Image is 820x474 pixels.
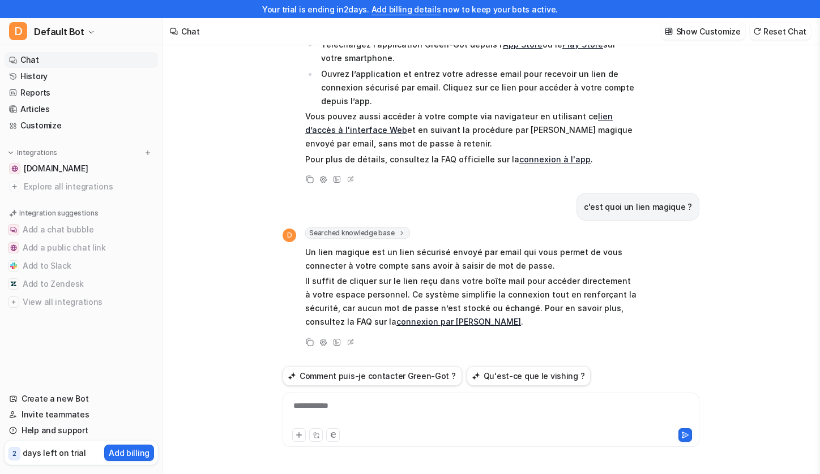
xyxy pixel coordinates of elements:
p: days left on trial [23,447,86,459]
p: Integrations [17,148,57,157]
p: 2 [12,449,16,459]
span: Searched knowledge base [305,227,410,239]
img: explore all integrations [9,181,20,192]
p: c'est quoi un lien magique ? [584,200,692,214]
img: Add to Slack [10,262,17,269]
a: Reports [5,85,158,101]
button: Show Customize [661,23,745,40]
a: faq.green-got.com[DOMAIN_NAME] [5,161,158,176]
button: Comment puis-je contacter Green-Got ? [283,366,462,386]
button: Integrations [5,147,61,158]
div: Chat [181,25,200,37]
span: Explore all integrations [24,178,153,196]
a: Add billing details [371,5,441,14]
span: D [283,229,296,242]
p: Integration suggestions [19,208,98,218]
img: menu_add.svg [144,149,152,157]
a: Invite teammates [5,407,158,423]
a: Customize [5,118,158,133]
a: Help and support [5,423,158,438]
button: Qu'est-ce que le vishing ? [467,366,591,386]
p: Ouvrez l’application et entrez votre adresse email pour recevoir un lien de connexion sécurisé pa... [321,67,637,108]
button: Add billing [104,445,154,461]
p: Vous pouvez aussi accéder à votre compte via navigateur en utilisant ce et en suivant la procédur... [305,110,637,150]
a: History [5,68,158,84]
img: reset [753,27,761,36]
button: Add to ZendeskAdd to Zendesk [5,275,158,293]
span: [DOMAIN_NAME] [24,163,88,174]
p: Show Customize [676,25,741,37]
button: View all integrationsView all integrations [5,293,158,311]
span: D [9,22,27,40]
img: faq.green-got.com [11,165,18,172]
img: customize [665,27,673,36]
a: Articles [5,101,158,117]
p: Il suffit de cliquer sur le lien reçu dans votre boîte mail pour accéder directement à votre espa... [305,274,637,329]
img: Add to Zendesk [10,281,17,287]
button: Add a public chat linkAdd a public chat link [5,239,158,257]
a: Chat [5,52,158,68]
button: Add to SlackAdd to Slack [5,257,158,275]
a: Create a new Bot [5,391,158,407]
img: expand menu [7,149,15,157]
p: Pour plus de détails, consultez la FAQ officielle sur la . [305,153,637,166]
img: Add a public chat link [10,244,17,251]
a: connexion par [PERSON_NAME] [396,317,521,326]
img: View all integrations [10,299,17,305]
p: Un lien magique est un lien sécurisé envoyé par email qui vous permet de vous connecter à votre c... [305,245,637,273]
a: connexion à l'app [519,154,591,164]
a: Explore all integrations [5,179,158,195]
p: Téléchargez l’application Green-Got depuis l’ ou le sur votre smartphone. [321,38,637,65]
button: Reset Chat [750,23,811,40]
button: Add a chat bubbleAdd a chat bubble [5,221,158,239]
img: Add a chat bubble [10,226,17,233]
span: Default Bot [34,24,84,40]
p: Add billing [109,447,150,459]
